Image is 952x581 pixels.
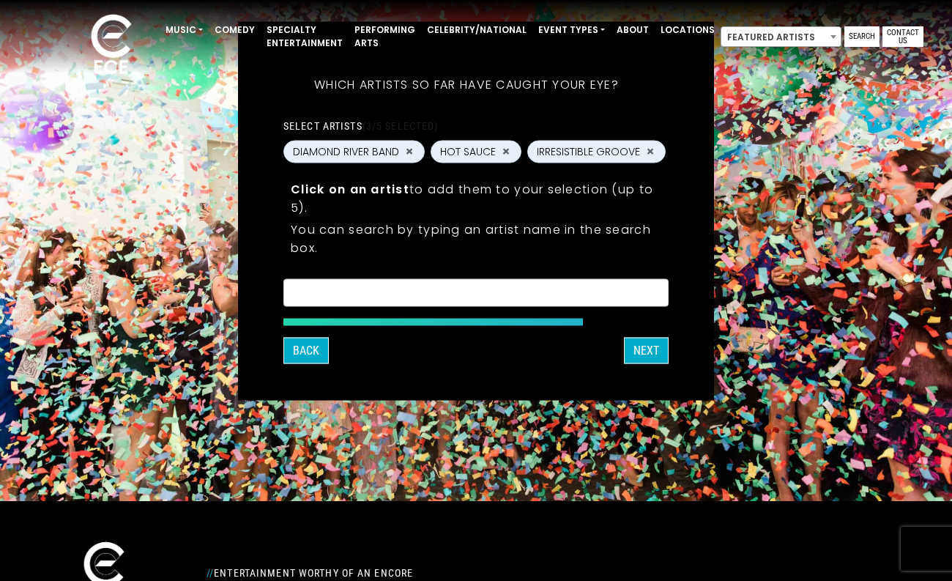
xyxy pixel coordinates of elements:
a: Search [844,26,880,47]
a: Comedy [209,18,261,42]
strong: Click on an artist [291,180,409,197]
span: (3/5 selected) [362,119,439,131]
button: Next [624,337,669,363]
a: Performing Arts [349,18,421,56]
button: Remove DIAMOND RIVER BAND [404,145,415,158]
a: Music [160,18,209,42]
span: Featured Artists [721,27,841,48]
span: HOT SAUCE [440,144,496,159]
span: Featured Artists [721,26,841,47]
a: Contact Us [882,26,923,47]
span: DIAMOND RIVER BAND [293,144,399,159]
button: Remove HOT SAUCE [500,145,512,158]
a: Event Types [532,18,611,42]
a: About [611,18,655,42]
p: You can search by typing an artist name in the search box. [291,220,661,256]
button: Remove IRRESISTIBLE GROOVE [644,145,656,158]
textarea: Search [293,288,659,301]
label: Select artists [283,119,438,132]
span: IRRESISTIBLE GROOVE [537,144,640,159]
a: Locations [655,18,721,42]
button: Back [283,337,329,363]
a: Celebrity/National [421,18,532,42]
p: to add them to your selection (up to 5). [291,180,661,216]
a: Specialty Entertainment [261,18,349,56]
img: ece_new_logo_whitev2-1.png [75,10,148,81]
span: // [207,567,214,579]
